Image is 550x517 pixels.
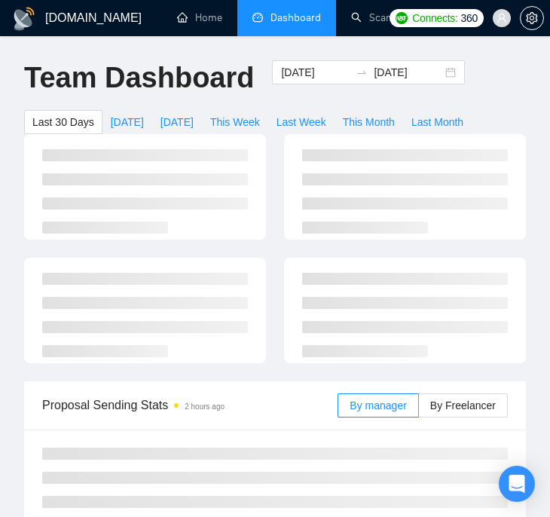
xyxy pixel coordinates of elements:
[160,114,194,130] span: [DATE]
[350,399,406,411] span: By manager
[343,114,395,130] span: This Month
[356,66,368,78] span: to
[411,114,463,130] span: Last Month
[102,110,152,134] button: [DATE]
[12,7,36,31] img: logo
[177,11,222,24] a: homeHome
[185,402,225,411] time: 2 hours ago
[520,12,544,24] a: setting
[461,10,478,26] span: 360
[281,64,350,81] input: Start date
[497,13,507,23] span: user
[252,12,263,23] span: dashboard
[499,466,535,502] div: Open Intercom Messenger
[277,114,326,130] span: Last Week
[356,66,368,78] span: swap-right
[202,110,268,134] button: This Week
[268,110,335,134] button: Last Week
[374,64,442,81] input: End date
[430,399,496,411] span: By Freelancer
[111,114,144,130] span: [DATE]
[42,396,338,415] span: Proposal Sending Stats
[520,6,544,30] button: setting
[335,110,403,134] button: This Month
[24,60,254,96] h1: Team Dashboard
[32,114,94,130] span: Last 30 Days
[351,11,407,24] a: searchScanner
[152,110,202,134] button: [DATE]
[521,12,543,24] span: setting
[403,110,472,134] button: Last Month
[24,110,102,134] button: Last 30 Days
[210,114,260,130] span: This Week
[412,10,457,26] span: Connects:
[270,11,321,24] span: Dashboard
